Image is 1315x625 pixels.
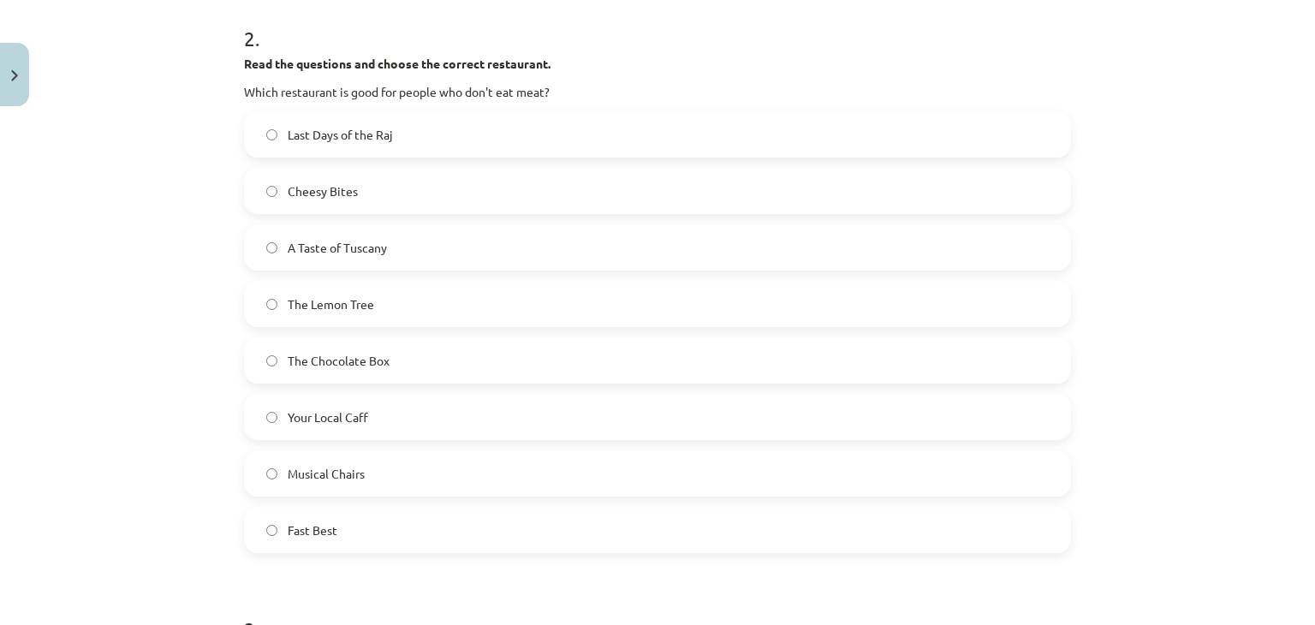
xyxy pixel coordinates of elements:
span: Your Local Caff [288,408,368,426]
input: The Lemon Tree [266,299,277,310]
input: A Taste of Tuscany [266,242,277,253]
input: The Chocolate Box [266,355,277,366]
span: The Chocolate Box [288,352,390,370]
span: Fast Best [288,521,337,539]
input: Cheesy Bites [266,186,277,197]
span: The Lemon Tree [288,295,374,313]
input: Musical Chairs [266,468,277,479]
input: Your Local Caff [266,412,277,423]
input: Fast Best [266,525,277,536]
img: icon-close-lesson-0947bae3869378f0d4975bcd49f059093ad1ed9edebbc8119c70593378902aed.svg [11,70,18,81]
span: Cheesy Bites [288,182,358,200]
input: Last Days of the Raj [266,129,277,140]
p: Which restaurant is good for people who don't eat meat? [244,83,1071,101]
span: Musical Chairs [288,465,365,483]
span: A Taste of Tuscany [288,239,387,257]
span: Last Days of the Raj [288,126,393,144]
strong: Read the questions and choose the correct restaurant. [244,56,550,71]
